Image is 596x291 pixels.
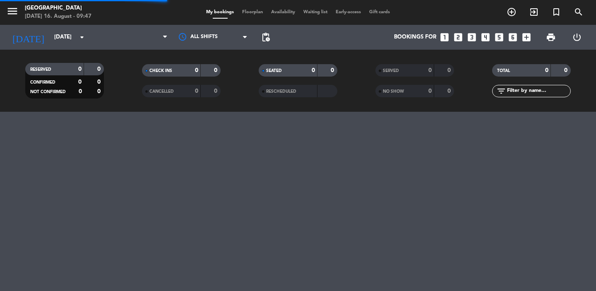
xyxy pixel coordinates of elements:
i: add_circle_outline [507,7,517,17]
i: arrow_drop_down [77,32,87,42]
span: Waiting list [299,10,332,14]
span: print [546,32,556,42]
i: looks_5 [494,32,505,43]
strong: 0 [564,67,569,73]
span: Gift cards [365,10,394,14]
span: SEATED [266,69,282,73]
strong: 0 [545,67,548,73]
i: add_box [521,32,532,43]
i: looks_one [439,32,450,43]
i: looks_3 [466,32,477,43]
strong: 0 [214,88,219,94]
i: menu [6,5,19,17]
strong: 0 [79,89,82,94]
strong: 0 [428,67,432,73]
strong: 0 [331,67,336,73]
i: filter_list [496,86,506,96]
strong: 0 [428,88,432,94]
span: Early-access [332,10,365,14]
i: looks_two [453,32,464,43]
span: RESERVED [30,67,51,72]
i: power_settings_new [572,32,582,42]
button: menu [6,5,19,20]
i: turned_in_not [551,7,561,17]
div: LOG OUT [564,25,590,50]
span: CANCELLED [149,89,174,94]
i: looks_6 [507,32,518,43]
span: My bookings [202,10,238,14]
span: CHECK INS [149,69,172,73]
strong: 0 [214,67,219,73]
span: TOTAL [497,69,510,73]
span: RESCHEDULED [266,89,296,94]
span: Floorplan [238,10,267,14]
span: NOT CONFIRMED [30,90,66,94]
i: [DATE] [6,28,50,46]
i: exit_to_app [529,7,539,17]
strong: 0 [447,88,452,94]
span: CONFIRMED [30,80,55,84]
strong: 0 [78,66,82,72]
span: NO SHOW [383,89,404,94]
strong: 0 [195,88,198,94]
strong: 0 [97,79,102,85]
div: [GEOGRAPHIC_DATA] [25,4,91,12]
strong: 0 [195,67,198,73]
strong: 0 [312,67,315,73]
span: Availability [267,10,299,14]
strong: 0 [97,66,102,72]
span: pending_actions [261,32,271,42]
strong: 0 [447,67,452,73]
input: Filter by name... [506,87,570,96]
i: search [574,7,584,17]
div: [DATE] 16. August - 09:47 [25,12,91,21]
strong: 0 [97,89,102,94]
span: Bookings for [394,34,436,41]
strong: 0 [78,79,82,85]
span: SERVED [383,69,399,73]
i: looks_4 [480,32,491,43]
